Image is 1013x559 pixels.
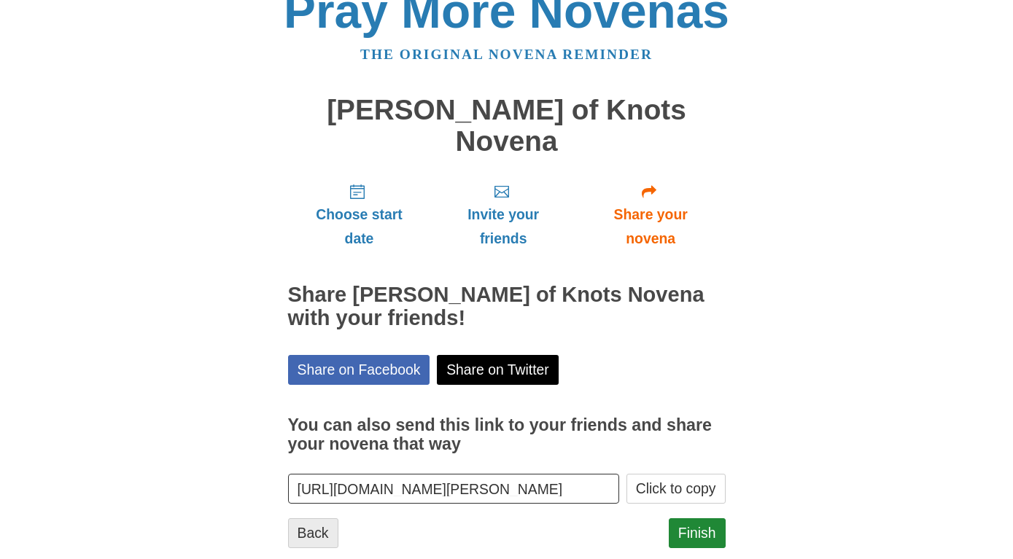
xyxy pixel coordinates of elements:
h3: You can also send this link to your friends and share your novena that way [288,416,726,453]
span: Invite your friends [445,203,561,251]
a: Choose start date [288,171,431,258]
a: Share your novena [576,171,726,258]
a: Back [288,518,338,548]
a: Invite your friends [430,171,575,258]
a: Finish [669,518,726,548]
a: The original novena reminder [360,47,653,62]
a: Share on Facebook [288,355,430,385]
h2: Share [PERSON_NAME] of Knots Novena with your friends! [288,284,726,330]
h1: [PERSON_NAME] of Knots Novena [288,95,726,157]
a: Share on Twitter [437,355,559,385]
span: Share your novena [591,203,711,251]
button: Click to copy [626,474,726,504]
span: Choose start date [303,203,416,251]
